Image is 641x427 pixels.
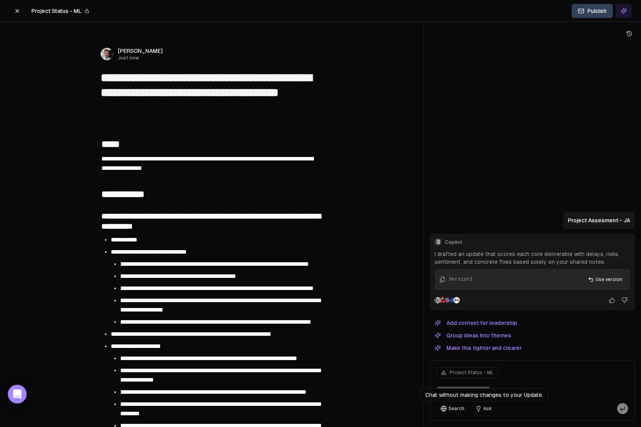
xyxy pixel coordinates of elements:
span: Copilot [445,239,630,245]
span: Just now [118,55,163,61]
button: Make this tighter and clearer [430,343,526,353]
img: Slack [444,297,450,303]
div: Chat without making changes to your Update. [420,388,548,402]
span: Project Status - ML [31,7,81,15]
img: Notion [435,297,441,303]
button: Search [437,403,468,414]
div: Open Intercom Messenger [8,385,27,404]
span: [PERSON_NAME] [118,47,163,55]
button: Add context for leadership [430,318,522,328]
button: Ask [471,403,496,414]
button: Publish [572,4,613,18]
p: I drafted an update that scores each core deliverable with delays, risks, sentiment, and concrete... [435,250,630,266]
img: Asana [439,297,446,303]
img: Jira [449,297,455,303]
p: Project Assesment - JA [568,216,630,224]
img: _image [101,48,113,60]
img: Gmail [453,297,460,303]
button: Group ideas into themes [430,331,516,340]
button: Use version [583,274,627,285]
span: Project Status - ML [450,369,494,376]
div: Version 1 [449,276,473,283]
